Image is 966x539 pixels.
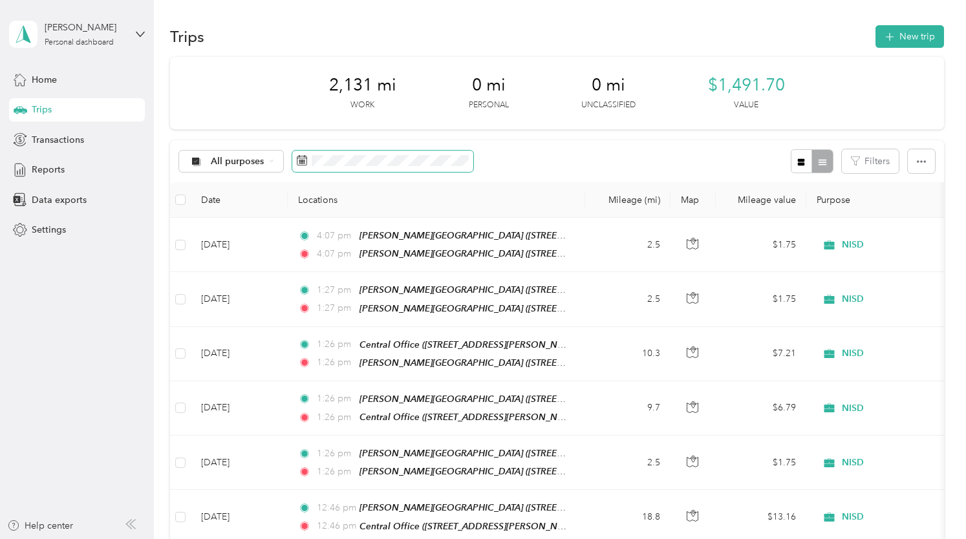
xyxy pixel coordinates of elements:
[191,272,288,326] td: [DATE]
[191,182,288,218] th: Date
[581,100,636,111] p: Unclassified
[734,100,758,111] p: Value
[716,436,806,490] td: $1.75
[360,448,658,459] span: [PERSON_NAME][GEOGRAPHIC_DATA] ([STREET_ADDRESS][US_STATE])
[592,75,625,96] span: 0 mi
[842,293,864,305] span: NISD
[894,467,966,539] iframe: Everlance-gr Chat Button Frame
[671,182,716,218] th: Map
[317,283,354,297] span: 1:27 pm
[842,239,864,251] span: NISD
[585,381,671,436] td: 9.7
[360,466,658,477] span: [PERSON_NAME][GEOGRAPHIC_DATA] ([STREET_ADDRESS][US_STATE])
[317,337,354,352] span: 1:26 pm
[191,218,288,272] td: [DATE]
[360,303,658,314] span: [PERSON_NAME][GEOGRAPHIC_DATA] ([STREET_ADDRESS][US_STATE])
[45,39,114,47] div: Personal dashboard
[191,381,288,436] td: [DATE]
[360,339,627,350] span: Central Office ([STREET_ADDRESS][PERSON_NAME][US_STATE])
[191,436,288,490] td: [DATE]
[7,519,73,533] button: Help center
[360,412,627,423] span: Central Office ([STREET_ADDRESS][PERSON_NAME][US_STATE])
[585,272,671,326] td: 2.5
[360,502,658,513] span: [PERSON_NAME][GEOGRAPHIC_DATA] ([STREET_ADDRESS][US_STATE])
[716,327,806,381] td: $7.21
[317,229,354,243] span: 4:07 pm
[585,182,671,218] th: Mileage (mi)
[842,348,864,359] span: NISD
[360,394,658,405] span: [PERSON_NAME][GEOGRAPHIC_DATA] ([STREET_ADDRESS][US_STATE])
[317,465,354,479] span: 1:26 pm
[842,457,864,469] span: NISD
[360,357,658,368] span: [PERSON_NAME][GEOGRAPHIC_DATA] ([STREET_ADDRESS][US_STATE])
[317,247,354,261] span: 4:07 pm
[45,21,125,34] div: [PERSON_NAME]
[32,163,65,176] span: Reports
[170,30,204,43] h1: Trips
[317,519,354,533] span: 12:46 pm
[585,327,671,381] td: 10.3
[360,230,658,241] span: [PERSON_NAME][GEOGRAPHIC_DATA] ([STREET_ADDRESS][US_STATE])
[191,327,288,381] td: [DATE]
[716,218,806,272] td: $1.75
[317,501,354,515] span: 12:46 pm
[32,223,66,237] span: Settings
[875,25,944,48] button: New trip
[716,381,806,436] td: $6.79
[317,301,354,315] span: 1:27 pm
[32,193,87,207] span: Data exports
[716,182,806,218] th: Mileage value
[317,355,354,370] span: 1:26 pm
[317,392,354,406] span: 1:26 pm
[211,157,264,166] span: All purposes
[360,521,627,532] span: Central Office ([STREET_ADDRESS][PERSON_NAME][US_STATE])
[585,436,671,490] td: 2.5
[32,103,52,116] span: Trips
[288,182,585,218] th: Locations
[842,149,899,173] button: Filters
[32,73,57,87] span: Home
[716,272,806,326] td: $1.75
[317,410,354,425] span: 1:26 pm
[472,75,506,96] span: 0 mi
[585,218,671,272] td: 2.5
[469,100,509,111] p: Personal
[350,100,374,111] p: Work
[360,284,658,295] span: [PERSON_NAME][GEOGRAPHIC_DATA] ([STREET_ADDRESS][US_STATE])
[32,133,84,147] span: Transactions
[360,248,658,259] span: [PERSON_NAME][GEOGRAPHIC_DATA] ([STREET_ADDRESS][US_STATE])
[329,75,396,96] span: 2,131 mi
[317,447,354,461] span: 1:26 pm
[842,511,864,523] span: NISD
[842,403,864,414] span: NISD
[708,75,785,96] span: $1,491.70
